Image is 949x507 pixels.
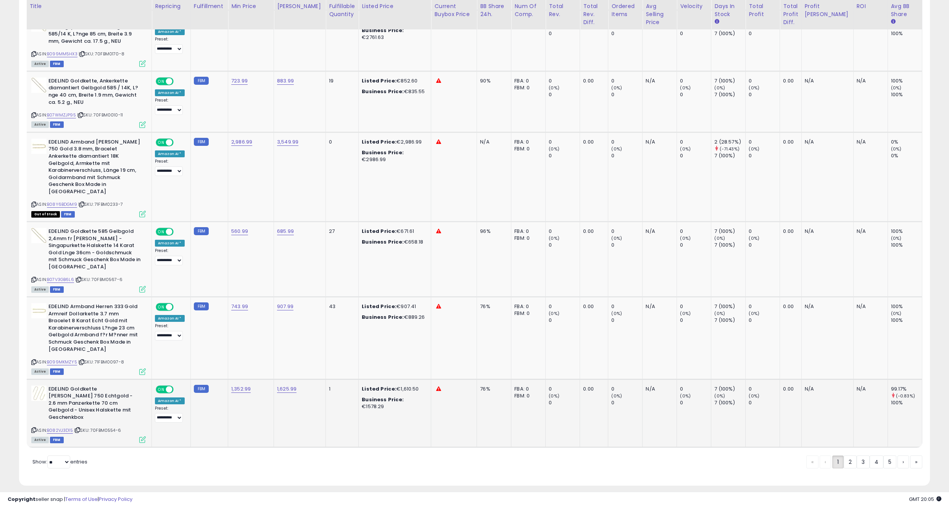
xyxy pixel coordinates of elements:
small: Days In Stock. [714,18,719,25]
small: (0%) [680,146,691,152]
div: 0 [549,78,580,84]
div: 0.00 [583,139,602,145]
div: 0 [749,152,780,159]
div: 0.00 [783,78,795,84]
b: Listed Price: [362,303,396,310]
div: 0 [680,91,711,98]
div: N/A [857,303,882,310]
small: (0%) [891,85,902,91]
div: €835.55 [362,88,425,95]
a: 4 [870,455,883,468]
a: 5 [883,455,896,468]
b: Business Price: [362,149,404,156]
span: ON [156,139,166,145]
div: 0.00 [583,78,602,84]
a: 3,549.99 [277,138,298,146]
a: 1,625.99 [277,385,296,393]
div: 0 [749,317,780,324]
small: (0%) [549,146,559,152]
div: N/A [646,386,671,392]
div: Amazon AI * [155,240,185,247]
div: N/A [646,78,671,84]
small: (0%) [611,146,622,152]
div: Current Buybox Price [434,2,474,18]
div: 0 [549,139,580,145]
small: (0%) [714,235,725,241]
div: Velocity [680,2,708,10]
small: (0%) [749,146,759,152]
a: 907.99 [277,303,293,310]
div: €671.61 [362,228,425,235]
a: 1 [832,455,844,468]
a: Terms of Use [65,496,98,503]
a: 1,352.99 [231,385,251,393]
div: 100% [891,303,922,310]
small: (0%) [714,310,725,316]
span: | SKU: 70FBM0567-6 [75,276,122,283]
span: FBM [50,121,64,128]
a: 723.99 [231,77,248,85]
div: N/A [805,386,847,392]
span: ON [156,304,166,310]
div: 0 [611,152,642,159]
div: €2986.99 [362,149,425,163]
div: ASIN: [31,228,146,292]
div: €1578.29 [362,396,425,410]
div: 0 [680,317,711,324]
div: Preset: [155,159,185,176]
a: 560.99 [231,228,248,235]
small: (0%) [891,146,902,152]
b: Listed Price: [362,385,396,392]
div: ASIN: [31,386,146,442]
small: FBM [194,302,209,310]
div: 0.00 [783,303,795,310]
div: N/A [805,78,847,84]
span: OFF [172,304,185,310]
a: Privacy Policy [99,496,132,503]
div: 0 [549,242,580,249]
span: | SKU: 71FBM0097-8 [78,359,124,365]
div: 0 [549,317,580,324]
span: FBM [50,437,64,443]
span: | SKU: 70FBM0554-6 [74,427,121,433]
div: FBM: 0 [514,310,540,317]
div: Num of Comp. [514,2,542,18]
div: ASIN: [31,303,146,374]
div: 1 [329,386,353,392]
small: (0%) [891,235,902,241]
b: EDELIND Goldkette, Ankerkette diamantiert Gelbgold 585 / 14K, L?nge 40 cm, Breite 1.9 mm, Gewicht... [48,78,141,108]
div: 0 [680,30,711,37]
div: 0 [611,91,642,98]
div: Avg BB Share [891,2,919,18]
div: 100% [891,242,922,249]
div: 100% [891,228,922,235]
b: EDELIND Armband Herren 333 Gold Armreif Dollarkette 3.7 mm Bracelet 8 Karat Echt Gold mit Karabin... [48,303,141,355]
div: €1,610.50 [362,386,425,392]
div: 0 [749,399,780,406]
div: 0 [549,152,580,159]
div: 0 [611,228,642,235]
b: Business Price: [362,396,404,403]
a: 3 [857,455,870,468]
div: ASIN: [31,16,146,66]
b: Listed Price: [362,228,396,235]
div: 0 [680,303,711,310]
div: N/A [857,386,882,392]
a: B099MKMZY5 [47,359,77,365]
div: 0 [680,228,711,235]
div: 0 [680,139,711,145]
div: FBM: 0 [514,392,540,399]
div: Total Profit Diff. [783,2,798,26]
div: 0 [611,303,642,310]
div: 100% [891,91,922,98]
div: FBM: 0 [514,145,540,152]
div: ROI [857,2,885,10]
div: Amazon AI * [155,315,185,322]
div: N/A [480,139,505,145]
div: 76% [480,303,505,310]
small: (0%) [891,310,902,316]
b: EDELIND Goldkette 585 Gelbgold 2,4mm fr [PERSON_NAME] - Singapurkette Halskette 14 Karat Gold Lng... [48,228,141,272]
b: Listed Price: [362,138,396,145]
div: 0 [549,399,580,406]
div: 7 (100%) [714,228,745,235]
